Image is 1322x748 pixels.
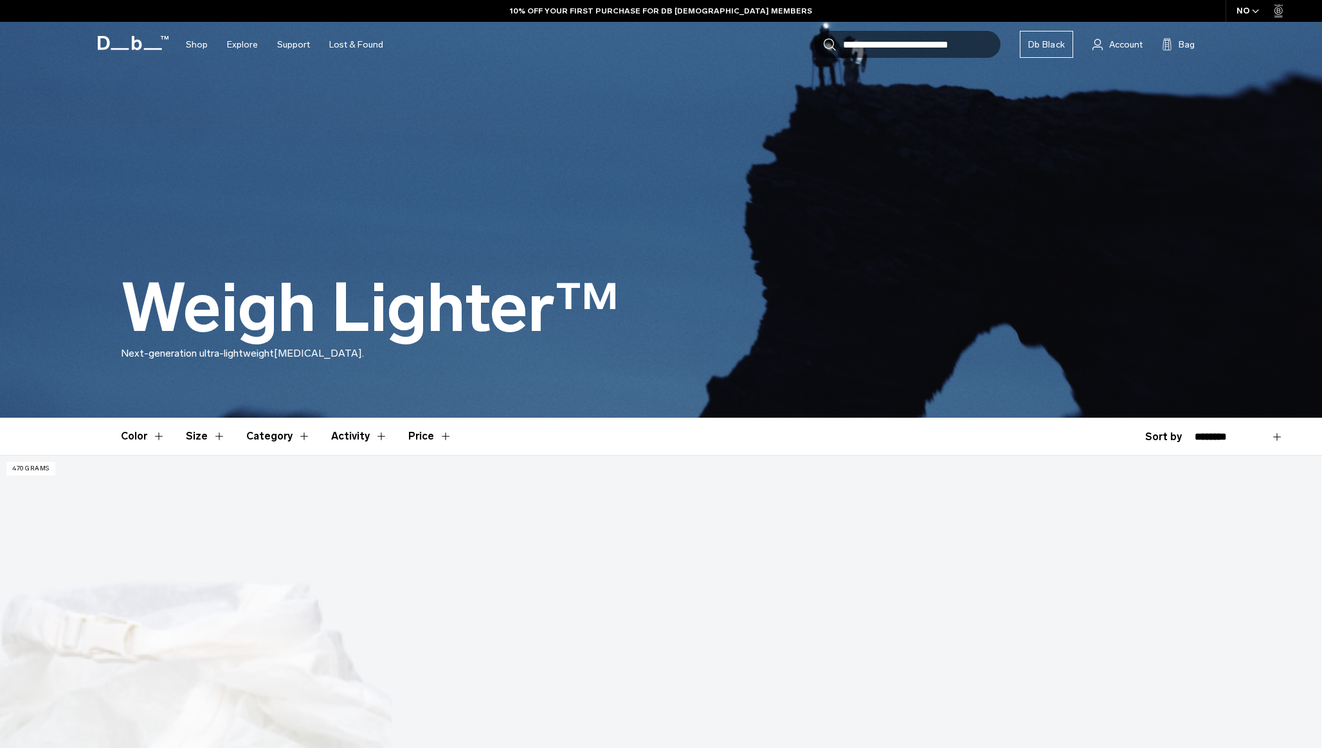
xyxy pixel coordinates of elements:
button: Toggle Filter [121,418,165,455]
a: Db Black [1020,31,1073,58]
a: Lost & Found [329,22,383,67]
h1: Weigh Lighter™ [121,271,619,346]
span: [MEDICAL_DATA]. [274,347,364,359]
a: 10% OFF YOUR FIRST PURCHASE FOR DB [DEMOGRAPHIC_DATA] MEMBERS [510,5,812,17]
nav: Main Navigation [176,22,393,67]
a: Shop [186,22,208,67]
span: Bag [1179,38,1195,51]
button: Toggle Price [408,418,452,455]
a: Account [1092,37,1143,52]
p: 470 grams [6,462,55,476]
button: Toggle Filter [186,418,226,455]
span: Next-generation ultra-lightweight [121,347,274,359]
button: Bag [1162,37,1195,52]
button: Toggle Filter [246,418,311,455]
span: Account [1109,38,1143,51]
button: Toggle Filter [331,418,388,455]
a: Support [277,22,310,67]
a: Explore [227,22,258,67]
